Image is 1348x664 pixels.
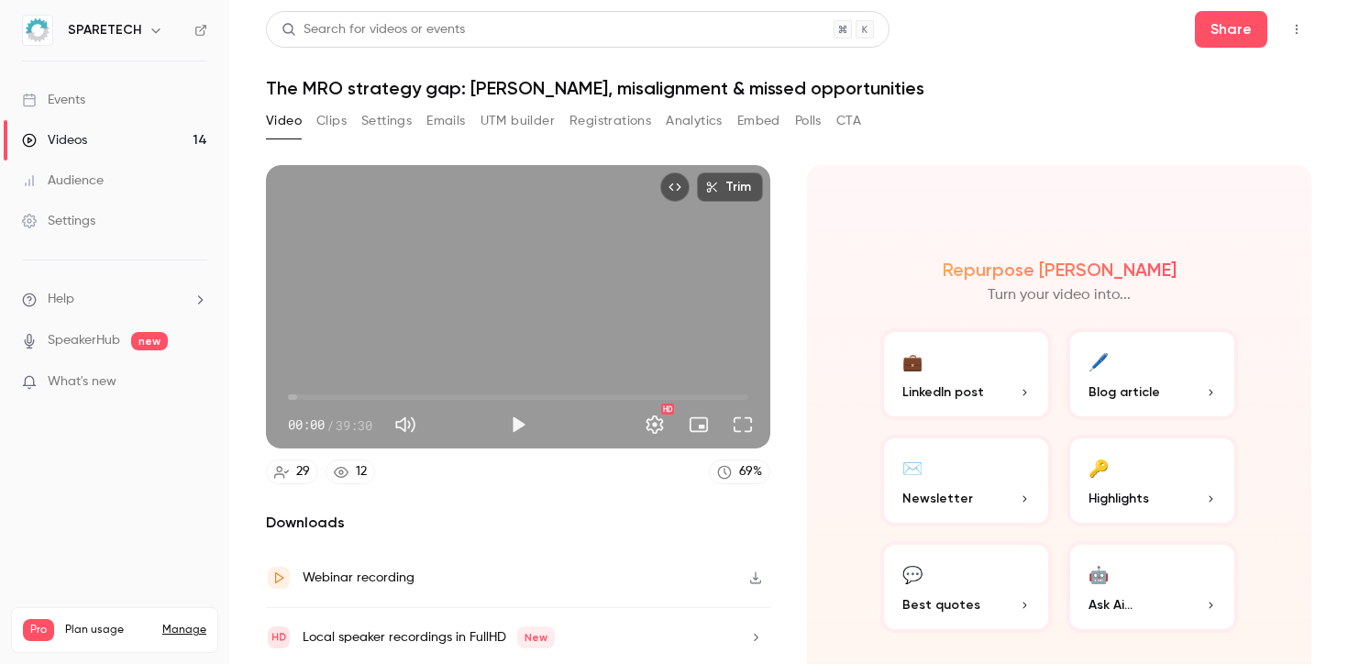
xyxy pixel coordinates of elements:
[22,172,104,190] div: Audience
[988,284,1131,306] p: Turn your video into...
[666,106,723,136] button: Analytics
[22,91,85,109] div: Events
[1195,11,1267,48] button: Share
[266,77,1311,99] h1: The MRO strategy gap: [PERSON_NAME], misalignment & missed opportunities
[162,623,206,637] a: Manage
[356,462,367,481] div: 12
[636,406,673,443] button: Settings
[902,559,923,588] div: 💬
[22,131,87,149] div: Videos
[326,459,375,484] a: 12
[361,106,412,136] button: Settings
[1088,595,1133,614] span: Ask Ai...
[303,567,414,589] div: Webinar recording
[288,415,372,435] div: 00:00
[1066,328,1238,420] button: 🖊️Blog article
[836,106,861,136] button: CTA
[737,106,780,136] button: Embed
[517,626,555,648] span: New
[709,459,770,484] a: 69%
[902,382,984,402] span: LinkedIn post
[48,372,116,392] span: What's new
[481,106,555,136] button: UTM builder
[1066,541,1238,633] button: 🤖Ask Ai...
[1088,347,1109,375] div: 🖊️
[326,415,334,435] span: /
[880,328,1052,420] button: 💼LinkedIn post
[500,406,536,443] button: Play
[739,462,762,481] div: 69 %
[680,406,717,443] button: Turn on miniplayer
[1088,453,1109,481] div: 🔑
[1088,559,1109,588] div: 🤖
[661,404,674,415] div: HD
[266,106,302,136] button: Video
[1066,435,1238,526] button: 🔑Highlights
[902,347,923,375] div: 💼
[22,212,95,230] div: Settings
[288,415,325,435] span: 00:00
[282,20,465,39] div: Search for videos or events
[23,16,52,45] img: SPARETECH
[880,435,1052,526] button: ✉️Newsletter
[68,21,141,39] h6: SPARETECH
[1282,15,1311,44] button: Top Bar Actions
[65,623,151,637] span: Plan usage
[266,512,770,534] h2: Downloads
[266,459,318,484] a: 29
[131,332,168,350] span: new
[1088,489,1149,508] span: Highlights
[1088,382,1160,402] span: Blog article
[316,106,347,136] button: Clips
[902,453,923,481] div: ✉️
[336,415,372,435] span: 39:30
[880,541,1052,633] button: 💬Best quotes
[387,406,424,443] button: Mute
[303,626,555,648] div: Local speaker recordings in FullHD
[23,619,54,641] span: Pro
[48,290,74,309] span: Help
[943,259,1177,281] h2: Repurpose [PERSON_NAME]
[902,595,980,614] span: Best quotes
[902,489,973,508] span: Newsletter
[296,462,310,481] div: 29
[185,374,207,391] iframe: Noticeable Trigger
[660,172,690,202] button: Embed video
[724,406,761,443] button: Full screen
[426,106,465,136] button: Emails
[795,106,822,136] button: Polls
[569,106,651,136] button: Registrations
[697,172,763,202] button: Trim
[22,290,207,309] li: help-dropdown-opener
[48,331,120,350] a: SpeakerHub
